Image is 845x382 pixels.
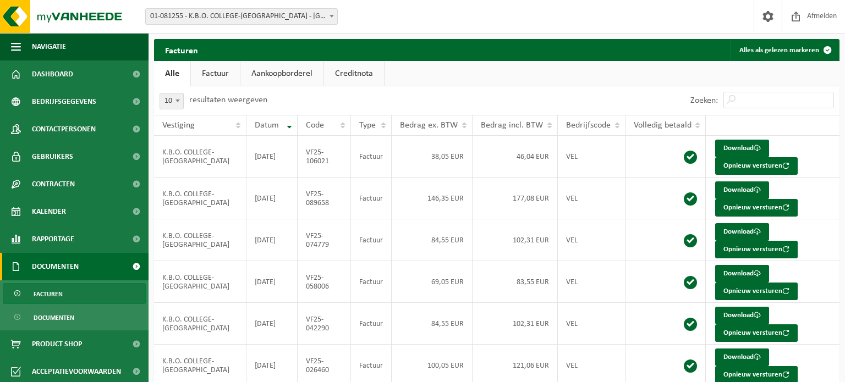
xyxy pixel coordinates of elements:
[558,136,625,178] td: VEL
[359,121,376,130] span: Type
[715,348,769,366] a: Download
[298,136,351,178] td: VF25-106021
[351,261,392,303] td: Factuur
[298,178,351,219] td: VF25-089658
[473,303,558,345] td: 102,31 EUR
[246,136,298,178] td: [DATE]
[558,303,625,345] td: VEL
[32,33,66,60] span: Navigatie
[558,261,625,303] td: VEL
[306,121,324,130] span: Code
[392,178,473,219] td: 146,35 EUR
[392,261,473,303] td: 69,05 EUR
[154,61,190,86] a: Alle
[715,324,798,342] button: Opnieuw versturen
[715,157,798,175] button: Opnieuw versturen
[154,303,246,345] td: K.B.O. COLLEGE-[GEOGRAPHIC_DATA]
[32,115,96,143] span: Contactpersonen
[558,219,625,261] td: VEL
[715,140,769,157] a: Download
[154,136,246,178] td: K.B.O. COLLEGE-[GEOGRAPHIC_DATA]
[634,121,692,130] span: Volledig betaald
[298,219,351,261] td: VF25-074779
[731,39,838,61] button: Alles als gelezen markeren
[558,178,625,219] td: VEL
[473,261,558,303] td: 83,55 EUR
[351,303,392,345] td: Factuur
[32,60,73,88] span: Dashboard
[246,303,298,345] td: [DATE]
[160,93,183,109] span: 10
[473,136,558,178] td: 46,04 EUR
[481,121,543,130] span: Bedrag incl. BTW
[162,121,195,130] span: Vestiging
[240,61,323,86] a: Aankoopborderel
[392,303,473,345] td: 84,55 EUR
[146,9,337,24] span: 01-081255 - K.B.O. COLLEGE-SLEUTELBOS - OUDENAARDE
[32,88,96,115] span: Bedrijfsgegevens
[32,225,74,253] span: Rapportage
[255,121,279,130] span: Datum
[715,223,769,241] a: Download
[154,39,209,60] h2: Facturen
[715,265,769,283] a: Download
[690,96,718,105] label: Zoeken:
[154,178,246,219] td: K.B.O. COLLEGE-[GEOGRAPHIC_DATA]
[473,178,558,219] td: 177,08 EUR
[160,93,184,109] span: 10
[34,284,63,305] span: Facturen
[392,219,473,261] td: 84,55 EUR
[715,199,798,217] button: Opnieuw versturen
[154,261,246,303] td: K.B.O. COLLEGE-[GEOGRAPHIC_DATA]
[32,330,82,358] span: Product Shop
[32,198,66,225] span: Kalender
[298,303,351,345] td: VF25-042290
[351,219,392,261] td: Factuur
[324,61,384,86] a: Creditnota
[246,178,298,219] td: [DATE]
[3,283,146,304] a: Facturen
[154,219,246,261] td: K.B.O. COLLEGE-[GEOGRAPHIC_DATA]
[473,219,558,261] td: 102,31 EUR
[392,136,473,178] td: 38,05 EUR
[351,136,392,178] td: Factuur
[715,241,798,258] button: Opnieuw versturen
[145,8,338,25] span: 01-081255 - K.B.O. COLLEGE-SLEUTELBOS - OUDENAARDE
[298,261,351,303] td: VF25-058006
[32,170,75,198] span: Contracten
[400,121,458,130] span: Bedrag ex. BTW
[189,96,267,104] label: resultaten weergeven
[715,283,798,300] button: Opnieuw versturen
[32,143,73,170] span: Gebruikers
[32,253,79,280] span: Documenten
[3,307,146,328] a: Documenten
[191,61,240,86] a: Factuur
[351,178,392,219] td: Factuur
[715,181,769,199] a: Download
[715,307,769,324] a: Download
[566,121,611,130] span: Bedrijfscode
[34,307,74,328] span: Documenten
[246,261,298,303] td: [DATE]
[246,219,298,261] td: [DATE]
